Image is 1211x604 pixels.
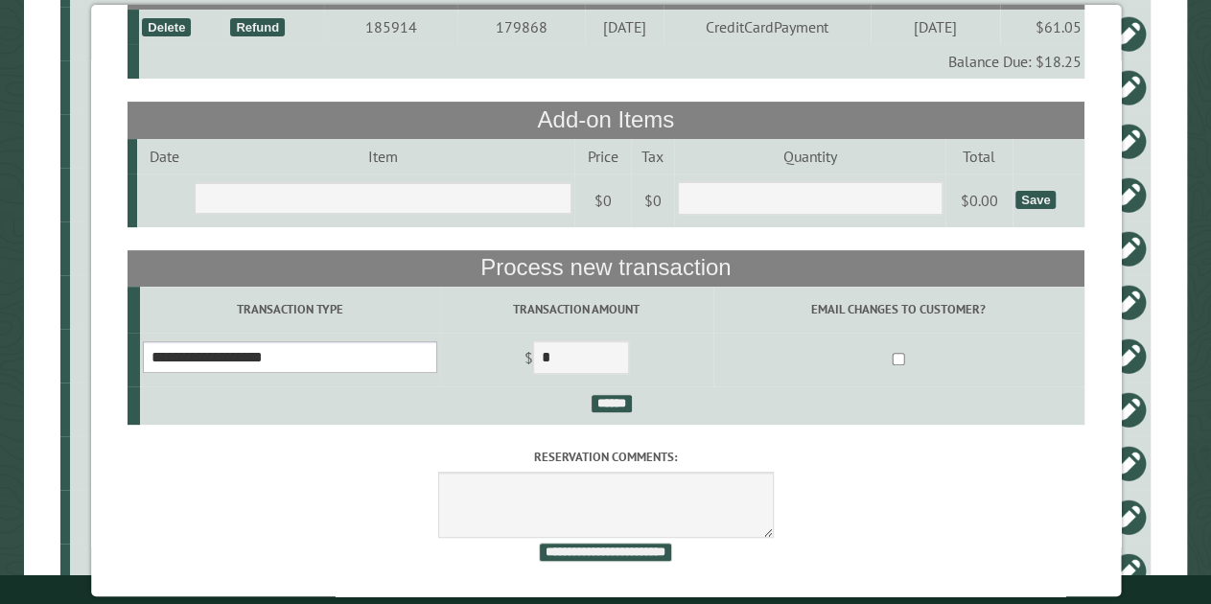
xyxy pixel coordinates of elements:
div: 15 [78,24,232,43]
td: Item [192,139,574,174]
div: 24 [78,561,232,580]
div: Delete [142,18,191,36]
td: $0.00 [945,174,1013,227]
td: Tax [631,139,674,174]
td: Total [945,139,1013,174]
div: Tiny Cabin [78,400,232,419]
div: 17 [78,131,232,151]
td: [DATE] [870,10,1000,44]
td: 179868 [457,10,585,44]
td: Date [136,139,191,174]
div: Refund [230,18,285,36]
label: Reservation comments: [128,448,1084,466]
td: $0 [574,174,631,227]
div: 21 [78,346,232,365]
td: [DATE] [585,10,664,44]
div: Save [1015,191,1056,209]
td: 185914 [324,10,457,44]
div: 4 [78,453,232,473]
td: Balance Due: $18.25 [139,44,1084,79]
div: 12 [78,78,232,97]
td: CreditCardPayment [664,10,870,44]
div: 19 [78,507,232,526]
label: Transaction Type [143,300,437,318]
th: Process new transaction [128,250,1084,287]
td: Price [574,139,631,174]
div: 10 [78,185,232,204]
div: 13 [78,239,232,258]
label: Email changes to customer? [715,300,1081,318]
div: 9 [78,292,232,312]
td: $61.05 [1000,10,1083,44]
td: $ [440,333,712,386]
label: Transaction Amount [443,300,710,318]
td: $0 [631,174,674,227]
th: Add-on Items [128,102,1084,138]
td: Quantity [674,139,945,174]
